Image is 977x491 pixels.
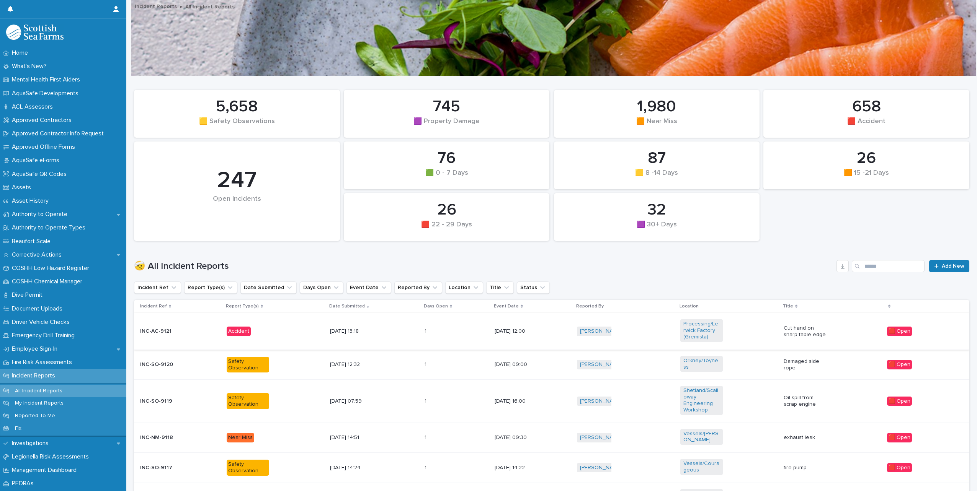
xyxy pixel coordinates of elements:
[9,413,61,419] p: Reported To Me
[424,302,448,311] p: Days Open
[135,2,177,10] a: Incident Reports
[495,328,537,335] p: [DATE] 12:00
[9,359,78,366] p: Fire Risk Assessments
[683,431,720,444] a: Vessels/[PERSON_NAME]
[227,460,269,476] div: Safety Observation
[776,169,956,185] div: 🟧 15 -21 Days
[357,200,537,219] div: 26
[580,361,622,368] a: [PERSON_NAME]
[9,400,70,406] p: My Incident Reports
[330,328,373,335] p: [DATE] 13:18
[9,76,86,83] p: Mental Health First Aiders
[887,463,912,473] div: 🟥 Open
[887,397,912,406] div: 🟥 Open
[486,281,514,294] button: Title
[495,434,537,441] p: [DATE] 09:30
[226,302,259,311] p: Report Type(s)
[9,143,81,151] p: Approved Offline Forms
[576,302,604,311] p: Reported By
[357,149,537,168] div: 76
[929,260,969,272] a: Add New
[852,260,925,272] input: Search
[134,453,969,483] tr: INC-SO-9117Safety Observation[DATE] 14:2411 [DATE] 14:22[PERSON_NAME] Vessels/Courageous fire pum...
[357,169,537,185] div: 🟩 0 - 7 Days
[140,302,167,311] p: Incident Ref
[425,397,428,405] p: 1
[330,465,373,471] p: [DATE] 14:24
[9,291,49,299] p: Dive Permit
[330,434,373,441] p: [DATE] 14:51
[776,149,956,168] div: 26
[147,97,327,116] div: 5,658
[567,117,747,133] div: 🟧 Near Miss
[134,313,969,350] tr: INC-AC-9121Accident[DATE] 13:1811 [DATE] 12:00[PERSON_NAME] Processing/Lerwick Factory (Gremista)...
[9,425,28,432] p: Fix
[495,398,537,405] p: [DATE] 16:00
[9,345,64,353] p: Employee Sign-In
[227,433,254,442] div: Near Miss
[784,358,826,371] p: Damaged side rope
[9,90,85,97] p: AquaSafe Developments
[580,398,622,405] a: [PERSON_NAME]
[330,398,373,405] p: [DATE] 07:59
[683,321,720,340] a: Processing/Lerwick Factory (Gremista)
[445,281,483,294] button: Location
[9,63,53,70] p: What's New?
[425,463,428,471] p: 1
[240,281,297,294] button: Date Submitted
[783,302,793,311] p: Title
[942,263,964,269] span: Add New
[9,440,55,447] p: Investigations
[784,325,826,338] p: Cut hand on sharp table edge
[9,319,76,326] p: Driver Vehicle Checks
[683,358,720,371] a: Orkney/Toyness
[567,169,747,185] div: 🟨 8 -14 Days
[517,281,550,294] button: Status
[887,360,912,369] div: 🟥 Open
[567,200,747,219] div: 32
[134,281,181,294] button: Incident Ref
[9,197,55,205] p: Asset History
[9,278,88,285] p: COSHH Chemical Manager
[495,361,537,368] p: [DATE] 09:00
[9,49,34,57] p: Home
[185,2,235,10] p: All Incident Reports
[357,221,537,237] div: 🟥 22 - 29 Days
[140,434,183,441] p: INC-NM-9118
[9,332,81,339] p: Emergency Drill Training
[776,97,956,116] div: 658
[184,281,237,294] button: Report Type(s)
[9,480,40,487] p: PEDRAs
[147,167,327,194] div: 247
[140,328,183,335] p: INC-AC-9121
[357,97,537,116] div: 745
[147,195,327,219] div: Open Incidents
[140,398,183,405] p: INC-SO-9119
[887,433,912,442] div: 🟥 Open
[9,171,73,178] p: AquaSafe QR Codes
[9,372,61,379] p: Incident Reports
[494,302,519,311] p: Event Date
[425,433,428,441] p: 1
[683,460,720,473] a: Vessels/Courageous
[357,117,537,133] div: 🟪 Property Damage
[227,357,269,373] div: Safety Observation
[784,434,826,441] p: exhaust leak
[567,97,747,116] div: 1,980
[134,380,969,423] tr: INC-SO-9119Safety Observation[DATE] 07:5911 [DATE] 16:00[PERSON_NAME] Shetland/Scalloway Engineer...
[567,149,747,168] div: 87
[9,238,57,245] p: Beaufort Scale
[147,117,327,133] div: 🟨 Safety Observations
[887,327,912,336] div: 🟥 Open
[784,465,826,471] p: fire pump
[9,130,110,137] p: Approved Contractor Info Request
[580,328,622,335] a: [PERSON_NAME]
[9,224,91,231] p: Authority to Operate Types
[140,361,183,368] p: INC-SO-9120
[9,305,69,312] p: Document Uploads
[300,281,343,294] button: Days Open
[683,387,720,413] a: Shetland/Scalloway Engineering Workshop
[425,327,428,335] p: 1
[134,350,969,380] tr: INC-SO-9120Safety Observation[DATE] 12:3211 [DATE] 09:00[PERSON_NAME] Orkney/Toyness Damaged side...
